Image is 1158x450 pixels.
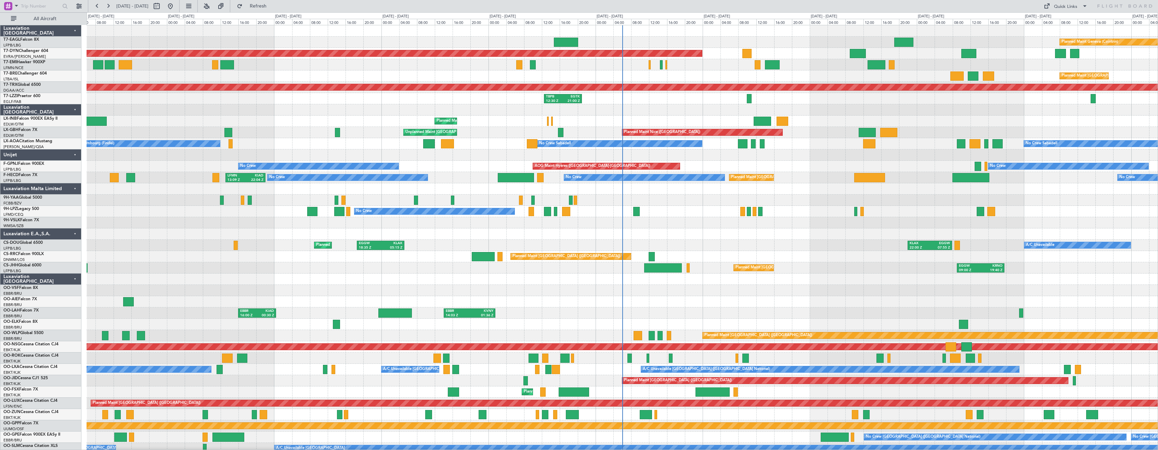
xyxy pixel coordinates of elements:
div: 20:00 [470,19,488,25]
a: LFMD/CEQ [3,212,23,217]
div: KLAX [381,241,403,246]
span: OO-LUX [3,399,19,403]
div: 04:00 [185,19,203,25]
span: T7-DYN [3,49,19,53]
div: Planned Maint [GEOGRAPHIC_DATA] ([GEOGRAPHIC_DATA]) [704,330,812,341]
div: A/C Unavailable [1026,240,1054,250]
a: LFMN/NCE [3,65,24,70]
span: OO-JID [3,376,18,380]
div: 00:00 [274,19,292,25]
div: 00:00 [810,19,828,25]
a: UUMO/OSF [3,426,24,432]
a: EBBR/BRU [3,314,22,319]
div: No Crew Luxembourg (Findel) [62,138,114,149]
div: 08:00 [845,19,863,25]
div: 00:00 [381,19,399,25]
a: LFPB/LBG [3,43,21,48]
div: No Crew [GEOGRAPHIC_DATA] ([GEOGRAPHIC_DATA] National) [866,432,980,442]
a: EGLF/FAB [3,99,21,104]
div: LFMN [227,173,245,178]
input: Trip Number [21,1,60,11]
div: Planned Maint [GEOGRAPHIC_DATA] ([GEOGRAPHIC_DATA]) [736,263,843,273]
a: T7-TRXGlobal 6500 [3,83,41,87]
div: 12:30 Z [546,99,563,104]
a: T7-EMIHawker 900XP [3,60,45,64]
span: F-GPNJ [3,162,18,166]
span: T7-EMI [3,60,17,64]
div: 16:00 [667,19,685,25]
div: 12:00 [649,19,667,25]
div: 16:00 [774,19,792,25]
a: EBBR/BRU [3,336,22,341]
div: A/C Unavailable [GEOGRAPHIC_DATA] ([GEOGRAPHIC_DATA] National) [383,364,510,374]
a: EBKT/KJK [3,381,21,386]
div: 12:00 [756,19,774,25]
a: OO-SLMCessna Citation XLS [3,444,58,448]
div: 20:00 [685,19,703,25]
span: T7-BRE [3,71,17,76]
span: OO-ELK [3,320,19,324]
div: 00:00 [703,19,720,25]
a: EBKT/KJK [3,359,21,364]
div: [DATE] - [DATE] [490,14,516,19]
div: No Crew Sabadell [539,138,571,149]
span: OO-LXA [3,365,19,369]
div: 16:00 [881,19,899,25]
div: 20:00 [792,19,810,25]
a: FCBB/BZV [3,201,22,206]
div: 04:00 [78,19,95,25]
span: OO-GPE [3,433,19,437]
div: 12:00 [221,19,238,25]
div: 08:00 [417,19,435,25]
div: 04:00 [1042,19,1060,25]
span: OO-LAH [3,308,20,313]
div: 04:00 [292,19,310,25]
a: LFPB/LBG [3,268,21,274]
div: 20:00 [578,19,596,25]
a: EDLW/DTM [3,133,24,138]
div: 16:00 Z [240,313,257,318]
div: Planned Maint Nice ([GEOGRAPHIC_DATA]) [624,127,700,137]
span: CS-JHH [3,263,18,267]
div: A/C Unavailable [GEOGRAPHIC_DATA] ([GEOGRAPHIC_DATA] National) [643,364,770,374]
div: EGGW [959,264,981,268]
div: No Crew [269,172,285,183]
a: F-GPNJFalcon 900EX [3,162,44,166]
a: EBBR/BRU [3,302,22,307]
div: Planned Maint Geneva (Cointrin) [437,116,493,126]
div: 09:00 Z [959,268,981,273]
a: OO-LUXCessna Citation CJ4 [3,399,57,403]
div: EBBR [446,309,470,314]
div: [DATE] - [DATE] [88,14,114,19]
a: LX-INBFalcon 900EX EASy II [3,117,57,121]
a: EDLW/DTM [3,122,24,127]
div: 04:00 [613,19,631,25]
span: OO-GPP [3,421,19,425]
div: 22:00 Z [910,246,930,250]
a: 9H-YAAGlobal 5000 [3,196,42,200]
span: F-HECD [3,173,18,177]
a: LFPB/LBG [3,178,21,183]
div: EGGW [930,241,950,246]
span: LX-AOA [3,139,19,143]
a: OO-JIDCessna CJ1 525 [3,376,48,380]
div: 12:00 [542,19,560,25]
div: Unplanned Maint [GEOGRAPHIC_DATA] ([GEOGRAPHIC_DATA]) [405,127,518,137]
span: OO-FSX [3,387,19,392]
a: T7-BREChallenger 604 [3,71,47,76]
a: EBBR/BRU [3,325,22,330]
span: T7-EAGL [3,38,20,42]
a: OO-WLPGlobal 5500 [3,331,43,335]
div: 12:00 [328,19,346,25]
span: T7-TRX [3,83,17,87]
span: All Aircraft [18,16,72,21]
div: 22:04 Z [245,178,263,183]
button: Quick Links [1040,1,1091,12]
div: No Crew [356,206,372,216]
div: 12:00 [863,19,881,25]
a: LX-GBHFalcon 7X [3,128,37,132]
div: 20:00 [899,19,917,25]
div: 08:00 [1060,19,1078,25]
a: OO-LXACessna Citation CJ4 [3,365,57,369]
a: OO-ELKFalcon 8X [3,320,38,324]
